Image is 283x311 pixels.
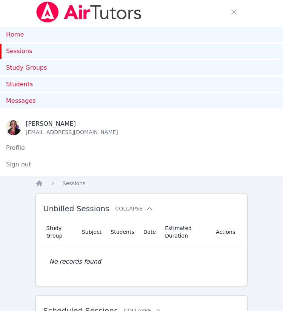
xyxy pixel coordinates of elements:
[35,2,142,23] img: Air Tutors
[35,180,248,187] nav: Breadcrumb
[115,205,153,212] button: Collapse
[26,128,118,136] div: [EMAIL_ADDRESS][DOMAIN_NAME]
[43,204,109,213] span: Unbilled Sessions
[63,180,86,187] a: Sessions
[106,219,138,245] th: Students
[26,119,118,128] div: [PERSON_NAME]
[160,219,211,245] th: Estimated Duration
[77,219,106,245] th: Subject
[6,96,35,105] span: Messages
[211,219,240,245] th: Actions
[43,245,240,278] td: No records found
[43,219,77,245] th: Study Group
[139,219,160,245] th: Date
